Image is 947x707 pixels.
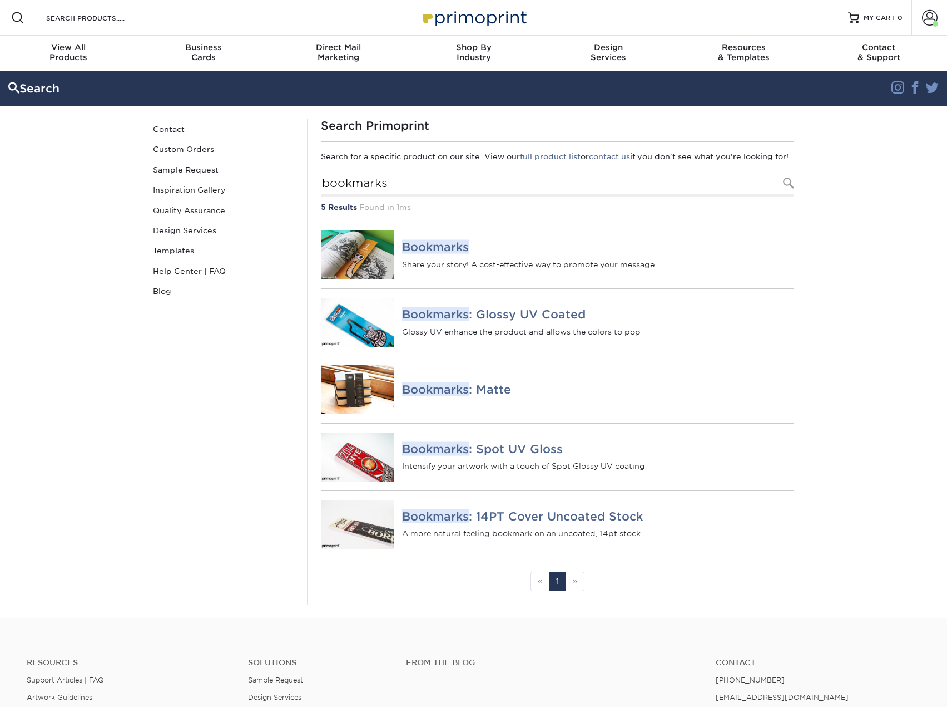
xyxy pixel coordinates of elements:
[402,308,794,321] h4: : Glossy UV Coated
[271,42,406,52] span: Direct Mail
[541,36,676,71] a: DesignServices
[321,203,357,212] strong: 5 Results
[402,383,794,396] h4: : Matte
[321,289,794,356] a: Bookmarks: Glossy UV Coated Bookmarks: Glossy UV Coated Glossy UV enhance the product and allows ...
[1,42,136,52] span: View All
[148,281,299,301] a: Blog
[321,298,394,347] img: Bookmarks: Glossy UV Coated
[402,509,469,523] em: Bookmarks
[520,152,581,161] a: full product list
[136,36,271,71] a: BusinessCards
[321,151,794,162] p: Search for a specific product on our site. View our or if you don't see what you're looking for!
[549,572,566,591] a: 1
[321,424,794,490] a: Bookmarks: Spot UV Gloss Bookmarks: Spot UV Gloss Intensify your artwork with a touch of Spot Glo...
[359,203,411,212] span: Found in 1ms
[676,42,811,62] div: & Templates
[811,42,946,62] div: & Support
[321,356,794,423] a: Bookmarks: Matte Bookmarks: Matte
[1,42,136,62] div: Products
[148,200,299,220] a: Quality Assurance
[402,528,794,539] p: A more natural feeling bookmark on an uncoated, 14pt stock
[402,258,794,269] p: Share your story! A cost-effective way to promote your message
[676,36,811,71] a: Resources& Templates
[402,382,469,396] em: Bookmarks
[716,658,920,667] a: Contact
[811,42,946,52] span: Contact
[676,42,811,52] span: Resources
[864,13,895,23] span: MY CART
[406,36,541,71] a: Shop ByIndustry
[898,14,903,22] span: 0
[248,658,389,667] h4: Solutions
[148,240,299,261] a: Templates
[271,36,406,71] a: Direct MailMarketing
[321,433,394,482] img: Bookmarks: Spot UV Gloss
[402,441,469,455] em: Bookmarks
[321,500,394,549] img: Bookmarks: 14PT Cover Uncoated Stock
[321,119,794,132] h1: Search Primoprint
[418,6,529,30] img: Primoprint
[136,42,271,52] span: Business
[402,326,794,337] p: Glossy UV enhance the product and allows the colors to pop
[406,658,686,667] h4: From the Blog
[148,160,299,180] a: Sample Request
[148,119,299,139] a: Contact
[716,693,849,701] a: [EMAIL_ADDRESS][DOMAIN_NAME]
[1,36,136,71] a: View AllProducts
[406,42,541,52] span: Shop By
[148,139,299,159] a: Custom Orders
[589,152,630,161] a: contact us
[321,230,394,279] img: Bookmarks
[541,42,676,62] div: Services
[716,676,785,684] a: [PHONE_NUMBER]
[248,693,301,701] a: Design Services
[148,180,299,200] a: Inspiration Gallery
[811,36,946,71] a: Contact& Support
[27,658,231,667] h4: Resources
[402,307,469,321] em: Bookmarks
[402,240,469,254] em: Bookmarks
[321,171,794,197] input: Search Products...
[271,42,406,62] div: Marketing
[402,509,794,523] h4: : 14PT Cover Uncoated Stock
[136,42,271,62] div: Cards
[27,693,92,701] a: Artwork Guidelines
[321,491,794,558] a: Bookmarks: 14PT Cover Uncoated Stock Bookmarks: 14PT Cover Uncoated Stock A more natural feeling ...
[45,11,153,24] input: SEARCH PRODUCTS.....
[541,42,676,52] span: Design
[402,460,794,472] p: Intensify your artwork with a touch of Spot Glossy UV coating
[406,42,541,62] div: Industry
[27,676,104,684] a: Support Articles | FAQ
[148,220,299,240] a: Design Services
[321,365,394,414] img: Bookmarks: Matte
[248,676,303,684] a: Sample Request
[321,222,794,288] a: Bookmarks Bookmarks Share your story! A cost-effective way to promote your message
[148,261,299,281] a: Help Center | FAQ
[402,442,794,455] h4: : Spot UV Gloss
